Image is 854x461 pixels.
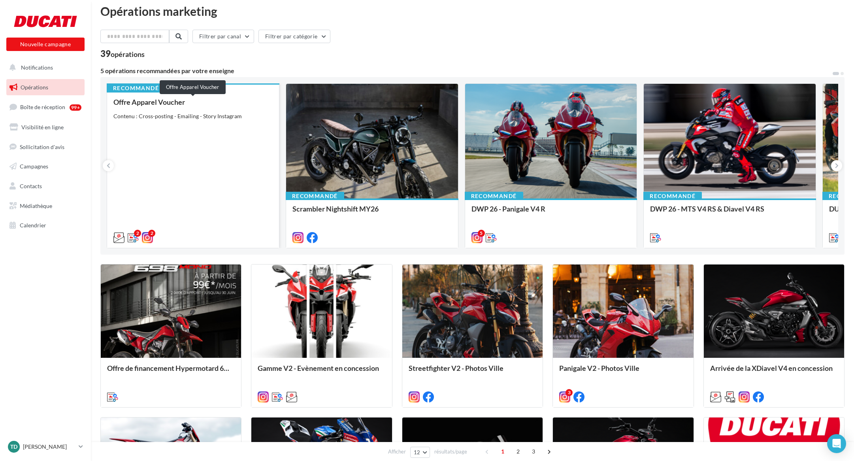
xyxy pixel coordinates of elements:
div: 5 opérations recommandées par votre enseigne [100,68,832,74]
div: Offre Apparel Voucher [113,98,273,106]
div: DWP 26 - MTS V4 RS & Diavel V4 RS [650,205,809,221]
span: Boîte de réception [20,104,65,110]
div: Streetfighter V2 - Photos Ville [409,364,536,380]
button: Filtrer par catégorie [258,30,330,43]
div: Scrambler Nightshift MY26 [292,205,452,221]
a: Boîte de réception99+ [5,98,86,115]
a: Opérations [5,79,86,96]
div: 39 [100,49,145,58]
div: Recommandé [107,84,165,93]
span: Médiathèque [20,202,52,209]
div: 3 [566,389,573,396]
button: Notifications [5,59,83,76]
div: Panigale V2 - Photos Ville [559,364,687,380]
div: Recommandé [286,192,344,200]
span: 12 [414,449,420,455]
div: Open Intercom Messenger [827,434,846,453]
span: Opérations [21,84,48,91]
span: Afficher [388,448,406,455]
span: TD [10,443,17,451]
div: 2 [148,230,155,237]
span: Sollicitation d'avis [20,143,64,150]
div: opérations [111,51,145,58]
div: Arrivée de la XDiavel V4 en concession [710,364,838,380]
a: Visibilité en ligne [5,119,86,136]
div: Opérations marketing [100,5,845,17]
div: Gamme V2 - Evènement en concession [258,364,385,380]
button: Nouvelle campagne [6,38,85,51]
a: Contacts [5,178,86,195]
div: 5 [478,230,485,237]
div: DWP 26 - Panigale V4 R [471,205,631,221]
div: Recommandé [643,192,702,200]
span: Campagnes [20,163,48,170]
span: 2 [512,445,524,458]
a: Campagnes [5,158,86,175]
div: 2 [134,230,141,237]
button: Filtrer par canal [192,30,254,43]
a: TD [PERSON_NAME] [6,439,85,454]
button: 12 [410,447,430,458]
div: Offre Apparel Voucher [160,80,226,94]
span: 1 [496,445,509,458]
a: Calendrier [5,217,86,234]
span: Visibilité en ligne [21,124,64,130]
a: Médiathèque [5,198,86,214]
div: Recommandé [465,192,523,200]
span: Notifications [21,64,53,71]
span: Calendrier [20,222,46,229]
div: 99+ [70,104,81,111]
span: 3 [527,445,540,458]
a: Sollicitation d'avis [5,139,86,155]
div: Contenu : Cross-posting - Emailing - Story Instagram [113,112,273,120]
span: Contacts [20,183,42,189]
div: Offre de financement Hypermotard 698 Mono [107,364,235,380]
span: résultats/page [434,448,467,455]
p: [PERSON_NAME] [23,443,75,451]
